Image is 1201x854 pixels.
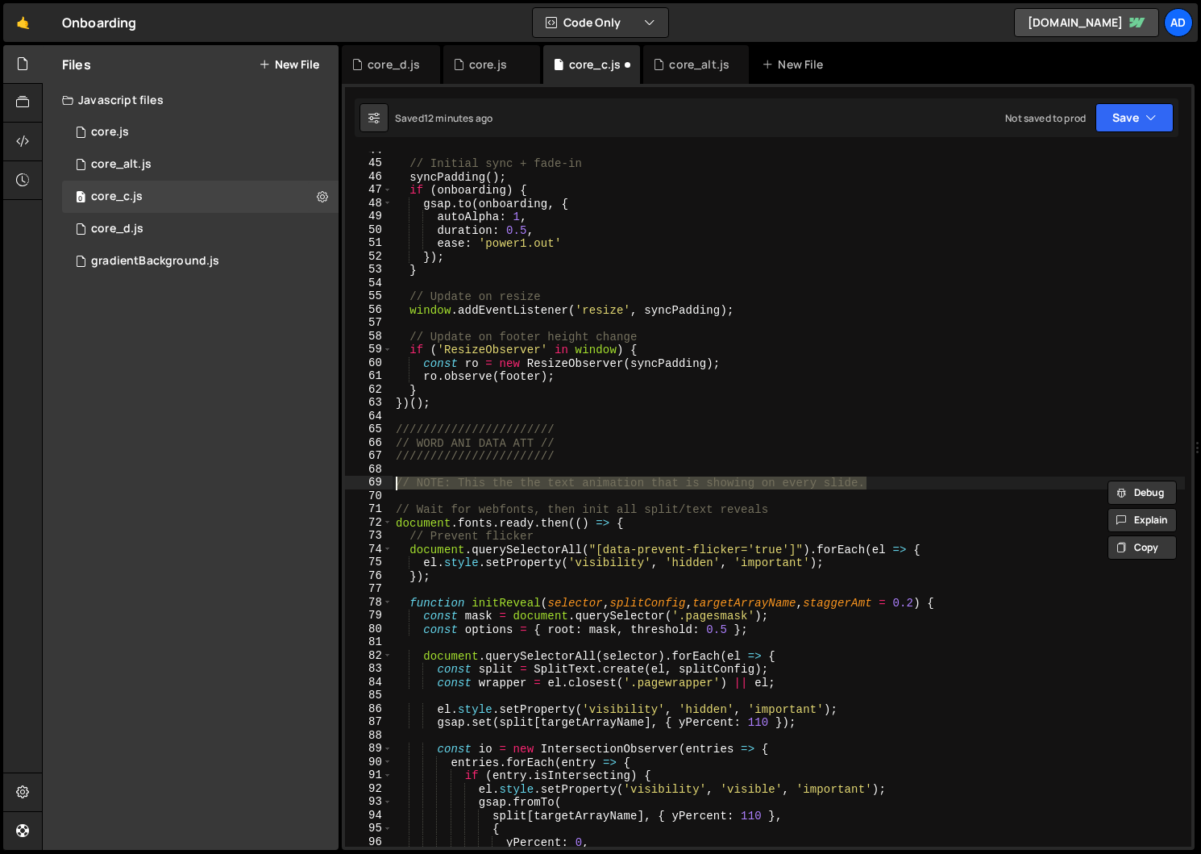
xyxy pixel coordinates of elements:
[91,254,219,269] div: gradientBackground.js
[345,609,393,623] div: 79
[345,436,393,450] div: 66
[345,210,393,223] div: 49
[345,223,393,237] div: 50
[669,56,729,73] div: core_alt.js
[345,330,393,344] div: 58
[345,662,393,676] div: 83
[569,56,621,73] div: core_c.js
[345,529,393,543] div: 73
[91,157,152,172] div: core_alt.js
[345,795,393,809] div: 93
[345,343,393,356] div: 59
[345,809,393,823] div: 94
[345,396,393,410] div: 63
[259,58,319,71] button: New File
[1014,8,1159,37] a: [DOMAIN_NAME]
[345,635,393,649] div: 81
[368,56,420,73] div: core_d.js
[76,192,85,205] span: 0
[345,356,393,370] div: 60
[345,569,393,583] div: 76
[345,596,393,610] div: 78
[345,582,393,596] div: 77
[62,56,91,73] h2: Files
[1095,103,1174,132] button: Save
[345,410,393,423] div: 64
[91,125,129,140] div: core.js
[345,742,393,756] div: 89
[91,222,143,236] div: core_d.js
[345,835,393,849] div: 96
[62,245,339,277] div: 15891/42404.js
[345,756,393,769] div: 90
[345,782,393,796] div: 92
[533,8,668,37] button: Code Only
[345,476,393,489] div: 69
[345,197,393,210] div: 48
[345,170,393,184] div: 46
[345,277,393,290] div: 54
[345,649,393,663] div: 82
[345,463,393,477] div: 68
[345,729,393,743] div: 88
[345,623,393,636] div: 80
[345,383,393,397] div: 62
[62,13,137,32] div: Onboarding
[345,689,393,702] div: 85
[1107,481,1177,505] button: Debug
[62,148,339,181] div: 15891/42954.js
[395,111,492,125] div: Saved
[345,423,393,436] div: 65
[345,303,393,317] div: 56
[345,543,393,556] div: 74
[1107,535,1177,560] button: Copy
[345,316,393,330] div: 57
[345,183,393,197] div: 47
[345,290,393,303] div: 55
[345,702,393,716] div: 86
[345,250,393,264] div: 52
[345,676,393,689] div: 84
[345,715,393,729] div: 87
[62,116,339,148] div: 15891/42388.js
[424,111,492,125] div: 12 minutes ago
[1107,508,1177,532] button: Explain
[3,3,43,42] a: 🤙
[345,369,393,383] div: 61
[62,181,339,213] div: 15891/44104.js
[762,56,829,73] div: New File
[1005,111,1086,125] div: Not saved to prod
[62,213,339,245] div: 15891/44342.js
[345,502,393,516] div: 71
[345,769,393,782] div: 91
[345,236,393,250] div: 51
[43,84,339,116] div: Javascript files
[469,56,507,73] div: core.js
[1164,8,1193,37] a: Ad
[345,556,393,569] div: 75
[345,263,393,277] div: 53
[345,489,393,503] div: 70
[345,449,393,463] div: 67
[345,822,393,835] div: 95
[345,156,393,170] div: 45
[345,516,393,530] div: 72
[91,190,143,204] div: core_c.js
